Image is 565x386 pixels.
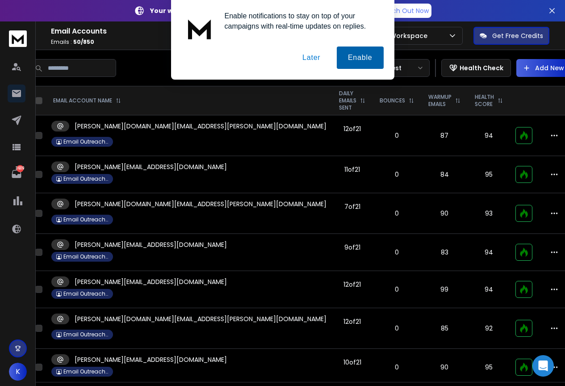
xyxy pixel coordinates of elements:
[75,122,326,131] p: [PERSON_NAME][DOMAIN_NAME][EMAIL_ADDRESS][PERSON_NAME][DOMAIN_NAME]
[468,308,510,349] td: 92
[421,193,468,234] td: 90
[75,240,227,249] p: [PERSON_NAME][EMAIL_ADDRESS][DOMAIN_NAME]
[421,115,468,156] td: 87
[63,368,108,375] p: Email Outreach Service
[344,243,360,252] div: 9 of 21
[343,124,361,133] div: 12 of 21
[468,156,510,193] td: 95
[291,47,331,69] button: Later
[182,11,218,47] img: notification icon
[9,363,27,381] button: K
[344,165,360,174] div: 11 of 21
[421,349,468,386] td: 90
[378,285,416,294] p: 0
[475,93,494,108] p: HEALTH SCORE
[378,170,416,179] p: 0
[337,47,384,69] button: Enable
[378,363,416,372] p: 0
[75,199,326,208] p: [PERSON_NAME][DOMAIN_NAME][EMAIL_ADDRESS][PERSON_NAME][DOMAIN_NAME]
[378,324,416,333] p: 0
[468,271,510,308] td: 94
[63,331,108,338] p: Email Outreach Service
[63,175,108,182] p: Email Outreach Service
[468,349,510,386] td: 95
[380,97,405,104] p: BOUNCES
[468,193,510,234] td: 93
[63,216,108,223] p: Email Outreach Service
[378,131,416,140] p: 0
[378,248,416,257] p: 0
[378,209,416,218] p: 0
[421,234,468,271] td: 83
[421,308,468,349] td: 85
[343,358,361,367] div: 10 of 21
[421,271,468,308] td: 99
[75,314,326,323] p: [PERSON_NAME][DOMAIN_NAME][EMAIL_ADDRESS][PERSON_NAME][DOMAIN_NAME]
[339,90,356,111] p: DAILY EMAILS SENT
[75,162,227,171] p: [PERSON_NAME][EMAIL_ADDRESS][DOMAIN_NAME]
[428,93,452,108] p: WARMUP EMAILS
[17,165,24,172] p: 3609
[53,97,121,104] div: EMAIL ACCOUNT NAME
[421,156,468,193] td: 84
[343,317,361,326] div: 12 of 21
[218,11,384,31] div: Enable notifications to stay on top of your campaigns with real-time updates on replies.
[63,138,108,145] p: Email Outreach Service
[63,253,108,260] p: Email Outreach Service
[8,165,25,183] a: 3609
[75,277,227,286] p: [PERSON_NAME][EMAIL_ADDRESS][DOMAIN_NAME]
[468,234,510,271] td: 94
[63,290,108,297] p: Email Outreach Service
[532,355,554,377] div: Open Intercom Messenger
[468,115,510,156] td: 94
[75,355,227,364] p: [PERSON_NAME][EMAIL_ADDRESS][DOMAIN_NAME]
[343,280,361,289] div: 12 of 21
[344,202,360,211] div: 7 of 21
